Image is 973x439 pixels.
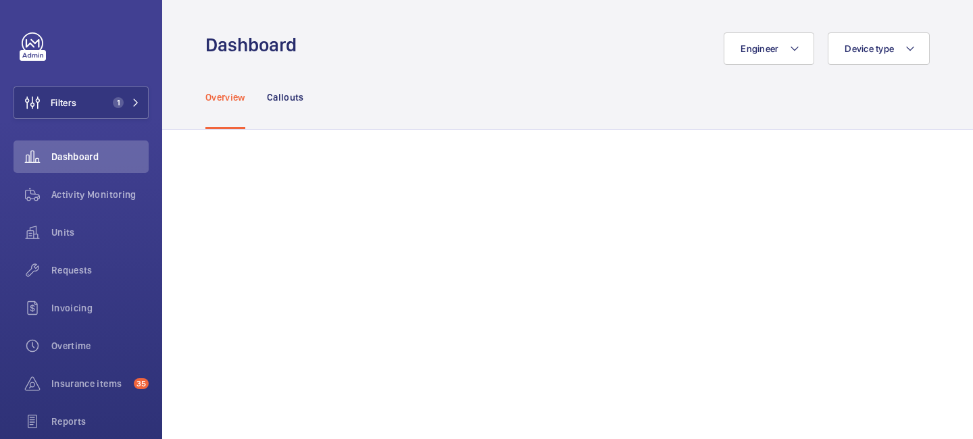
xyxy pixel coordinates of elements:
button: Device type [828,32,930,65]
span: 1 [113,97,124,108]
span: Filters [51,96,76,109]
span: Device type [845,43,894,54]
span: Overtime [51,339,149,353]
span: Engineer [741,43,778,54]
button: Engineer [724,32,814,65]
h1: Dashboard [205,32,305,57]
span: Requests [51,263,149,277]
span: Dashboard [51,150,149,163]
p: Overview [205,91,245,104]
span: Units [51,226,149,239]
p: Callouts [267,91,304,104]
button: Filters1 [14,86,149,119]
span: Invoicing [51,301,149,315]
span: Insurance items [51,377,128,390]
span: 35 [134,378,149,389]
span: Activity Monitoring [51,188,149,201]
span: Reports [51,415,149,428]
